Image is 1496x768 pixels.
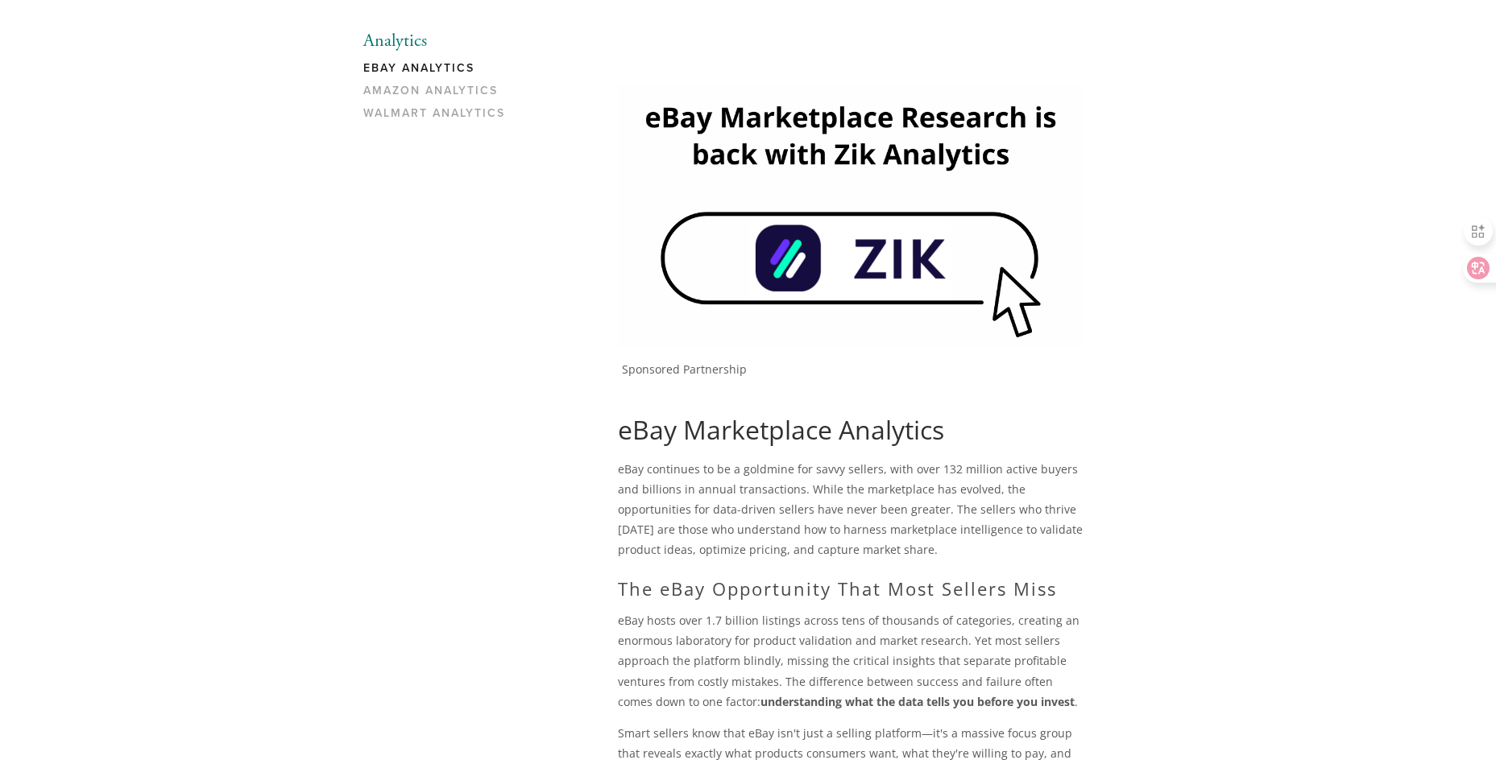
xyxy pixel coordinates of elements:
a: Walmart Analytics [363,106,517,129]
h1: eBay Marketplace Analytics [618,415,1084,445]
li: Analytics [363,31,517,52]
p: eBay hosts over 1.7 billion listings across tens of thousands of categories, creating an enormous... [618,610,1084,712]
a: eBay Analytics [363,61,517,84]
img: Zik Analytics Sponsored Ad [618,85,1084,347]
strong: understanding what the data tells you before you invest [760,694,1075,709]
p: Sponsored Partnership [622,362,1084,377]
h2: The eBay Opportunity That Most Sellers Miss [618,578,1084,599]
a: Amazon Analytics [363,84,517,106]
p: eBay continues to be a goldmine for savvy sellers, with over 132 million active buyers and billio... [618,459,1084,560]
